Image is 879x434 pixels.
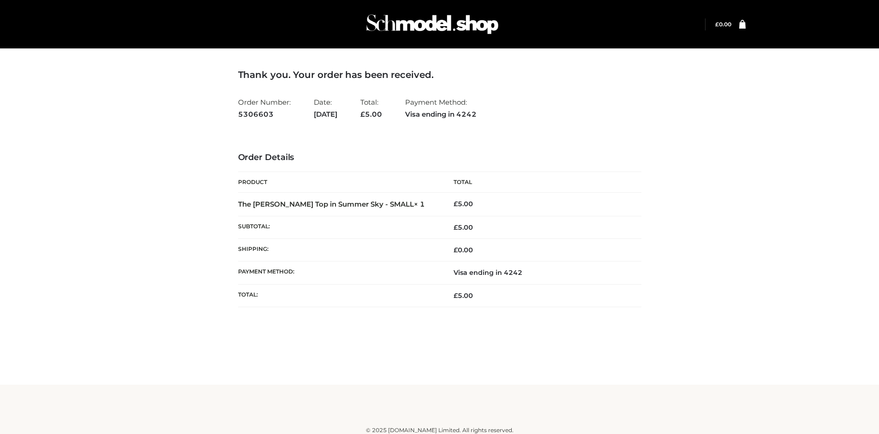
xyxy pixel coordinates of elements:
img: Schmodel Admin 964 [363,6,502,42]
strong: Visa ending in 4242 [405,108,477,120]
a: £0.00 [715,21,731,28]
span: £ [715,21,719,28]
span: 5.00 [454,291,473,300]
span: 5.00 [360,110,382,119]
span: £ [454,291,458,300]
li: Date: [314,94,337,122]
h3: Thank you. Your order has been received. [238,69,641,80]
li: Payment Method: [405,94,477,122]
bdi: 0.00 [715,21,731,28]
th: Shipping: [238,239,440,262]
span: £ [454,200,458,208]
td: Visa ending in 4242 [440,262,641,284]
li: Total: [360,94,382,122]
th: Total: [238,284,440,307]
th: Total [440,172,641,193]
th: Subtotal: [238,216,440,238]
strong: [DATE] [314,108,337,120]
th: Payment method: [238,262,440,284]
span: 5.00 [454,223,473,232]
strong: × 1 [414,200,425,208]
h3: Order Details [238,153,641,163]
li: Order Number: [238,94,291,122]
bdi: 5.00 [454,200,473,208]
span: £ [454,223,458,232]
span: £ [360,110,365,119]
strong: The [PERSON_NAME] Top in Summer Sky - SMALL [238,200,425,208]
bdi: 0.00 [454,246,473,254]
strong: 5306603 [238,108,291,120]
th: Product [238,172,440,193]
span: £ [454,246,458,254]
